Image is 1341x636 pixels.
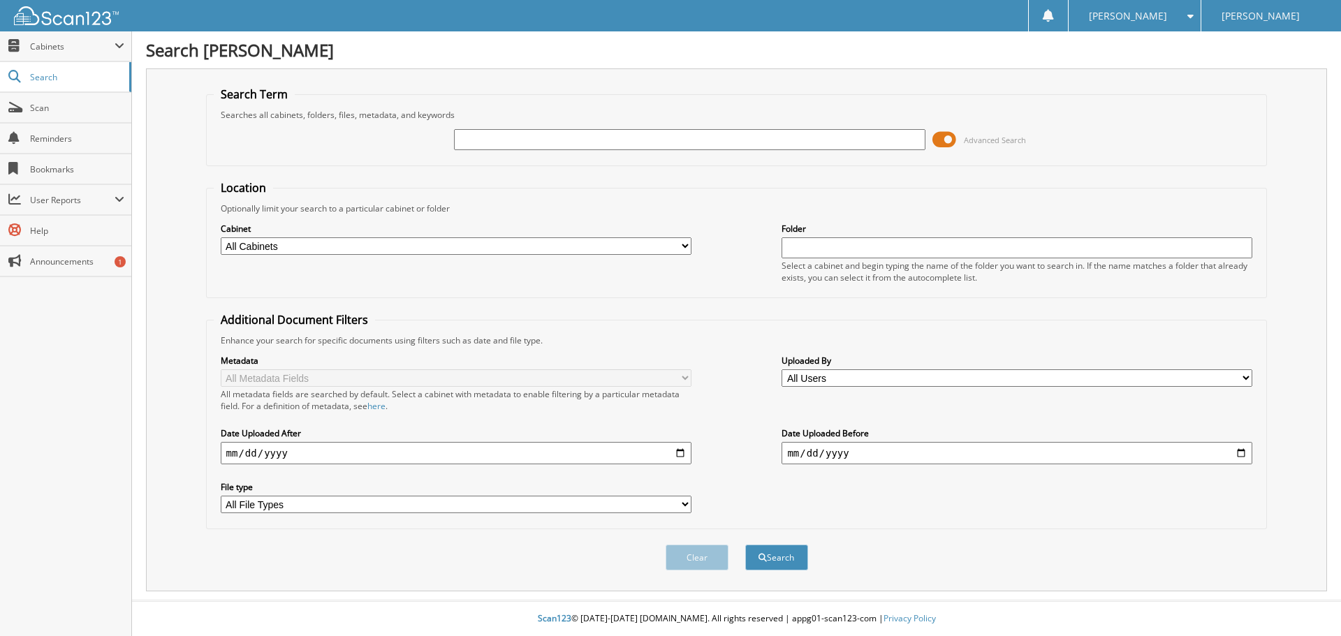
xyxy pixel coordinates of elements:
div: Select a cabinet and begin typing the name of the folder you want to search in. If the name match... [782,260,1252,283]
img: scan123-logo-white.svg [14,6,119,25]
div: © [DATE]-[DATE] [DOMAIN_NAME]. All rights reserved | appg01-scan123-com | [132,602,1341,636]
span: Scan [30,102,124,114]
div: Searches all cabinets, folders, files, metadata, and keywords [214,109,1260,121]
h1: Search [PERSON_NAME] [146,38,1327,61]
legend: Additional Document Filters [214,312,375,327]
label: File type [221,481,691,493]
span: Help [30,225,124,237]
input: start [221,442,691,464]
label: Date Uploaded Before [782,427,1252,439]
label: Uploaded By [782,355,1252,367]
div: Optionally limit your search to a particular cabinet or folder [214,202,1260,214]
a: here [367,400,386,412]
legend: Location [214,180,273,195]
span: Announcements [30,256,124,267]
button: Search [745,545,808,570]
span: [PERSON_NAME] [1089,12,1167,20]
label: Folder [782,223,1252,235]
label: Date Uploaded After [221,427,691,439]
div: All metadata fields are searched by default. Select a cabinet with metadata to enable filtering b... [221,388,691,412]
span: User Reports [30,194,115,206]
span: Search [30,71,122,83]
span: Reminders [30,133,124,145]
label: Cabinet [221,223,691,235]
span: Cabinets [30,40,115,52]
legend: Search Term [214,87,295,102]
input: end [782,442,1252,464]
span: [PERSON_NAME] [1222,12,1300,20]
a: Privacy Policy [884,612,936,624]
span: Scan123 [538,612,571,624]
div: Enhance your search for specific documents using filters such as date and file type. [214,334,1260,346]
label: Metadata [221,355,691,367]
button: Clear [666,545,728,570]
div: 1 [115,256,126,267]
span: Bookmarks [30,163,124,175]
span: Advanced Search [964,135,1026,145]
